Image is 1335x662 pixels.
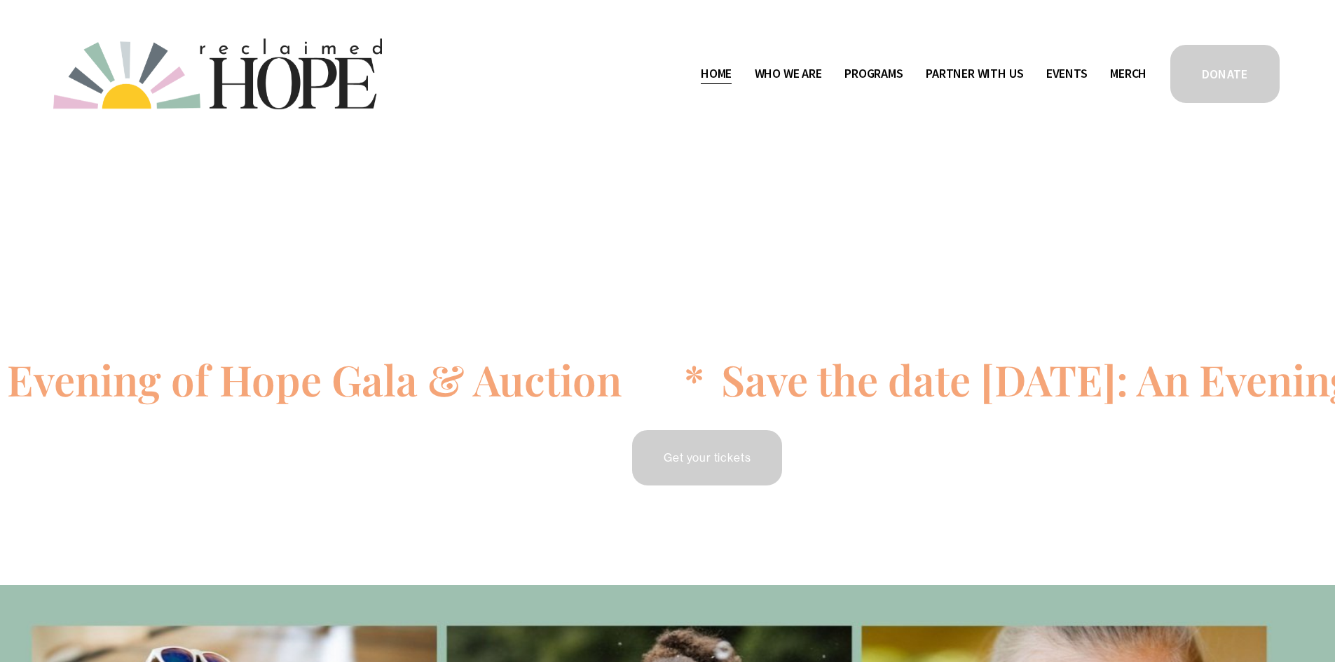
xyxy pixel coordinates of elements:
a: Home [701,63,732,85]
span: Programs [844,64,903,84]
a: Get your tickets [630,428,784,488]
span: Who We Are [755,64,822,84]
a: DONATE [1168,43,1282,105]
span: Partner With Us [926,64,1023,84]
a: Merch [1110,63,1146,85]
a: folder dropdown [755,63,822,85]
img: Reclaimed Hope Initiative [53,39,382,109]
a: Events [1046,63,1088,85]
a: folder dropdown [926,63,1023,85]
a: folder dropdown [844,63,903,85]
